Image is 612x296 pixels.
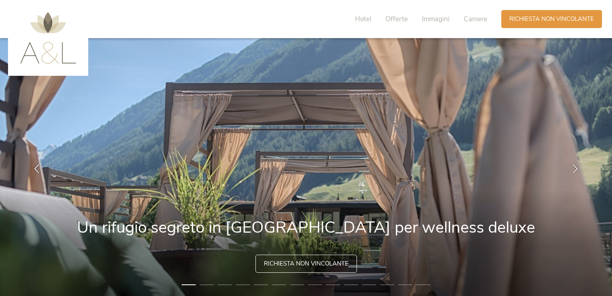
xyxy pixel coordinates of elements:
span: Richiesta non vincolante [509,15,594,23]
span: Offerte [385,14,408,24]
span: Hotel [355,14,371,24]
img: AMONTI & LUNARIS Wellnessresort [20,12,76,64]
span: Immagini [422,14,450,24]
span: Camere [464,14,487,24]
span: Richiesta non vincolante [264,260,349,268]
